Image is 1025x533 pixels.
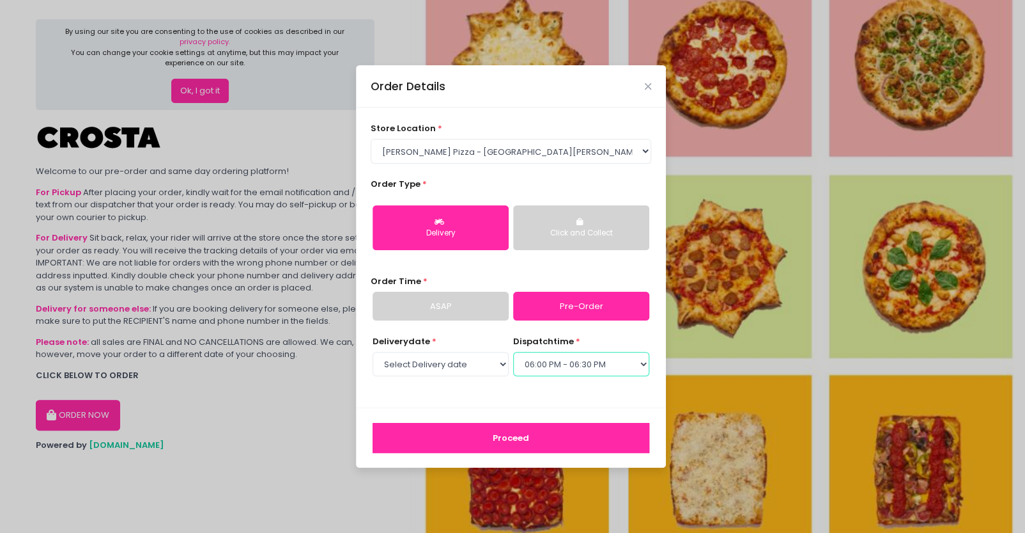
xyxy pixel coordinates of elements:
[373,335,430,347] span: Delivery date
[381,228,500,239] div: Delivery
[513,335,574,347] span: dispatch time
[371,275,421,287] span: Order Time
[645,83,651,90] button: Close
[373,423,649,454] button: Proceed
[371,122,436,134] span: store location
[513,205,649,250] button: Click and Collect
[513,292,649,321] a: Pre-Order
[371,178,420,190] span: Order Type
[373,292,509,321] a: ASAP
[522,228,640,239] div: Click and Collect
[373,205,509,250] button: Delivery
[371,78,445,95] div: Order Details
